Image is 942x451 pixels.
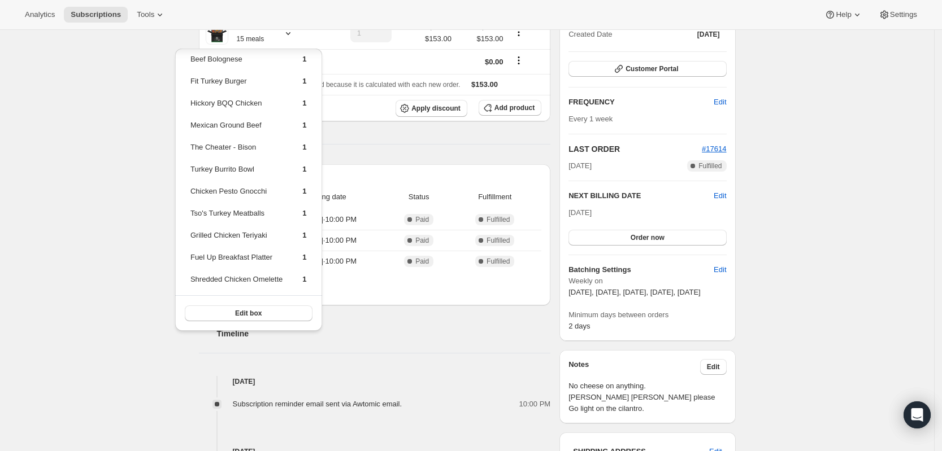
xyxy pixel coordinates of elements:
[700,359,727,375] button: Edit
[208,281,542,296] nav: Pagination
[487,257,510,266] span: Fulfilled
[190,207,283,228] td: Tso's Turkey Meatballs
[568,322,590,330] span: 2 days
[494,103,535,112] span: Add product
[185,305,312,321] button: Edit box
[190,229,283,250] td: Grilled Chicken Teriyaki
[411,104,461,113] span: Apply discount
[485,58,503,66] span: $0.00
[702,143,726,155] button: #17614
[697,30,720,39] span: [DATE]
[568,208,592,217] span: [DATE]
[274,191,383,203] span: Billing date
[71,10,121,19] span: Subscriptions
[18,7,62,23] button: Analytics
[302,253,306,261] span: 1
[568,61,726,77] button: Customer Portal
[568,143,702,155] h2: LAST ORDER
[707,362,720,371] span: Edit
[568,190,714,202] h2: NEXT BILLING DATE
[455,191,535,203] span: Fulfillment
[714,97,726,108] span: Edit
[302,209,306,217] span: 1
[872,7,924,23] button: Settings
[199,376,551,387] h4: [DATE]
[302,99,306,107] span: 1
[568,230,726,246] button: Order now
[836,10,851,19] span: Help
[707,261,733,279] button: Edit
[714,190,726,202] button: Edit
[302,231,306,239] span: 1
[698,161,722,170] span: Fulfilled
[568,359,700,375] h3: Notes
[274,235,383,246] span: [DATE] · 10:00 PM
[302,77,306,85] span: 1
[568,275,726,287] span: Weekly on
[237,35,264,43] small: 15 meals
[190,273,283,294] td: Shredded Chicken Omelette
[190,75,283,96] td: Fit Turkey Burger
[190,53,283,74] td: Beef Bolognese
[190,97,283,118] td: Hickory BQQ Chicken
[714,264,726,275] span: Edit
[217,328,551,339] h2: Timeline
[396,100,467,117] button: Apply discount
[190,119,283,140] td: Mexican Ground Beef
[190,163,283,184] td: Turkey Burrito Bowl
[818,7,869,23] button: Help
[510,26,528,38] button: Product actions
[64,7,128,23] button: Subscriptions
[274,256,383,267] span: [DATE] · 10:00 PM
[568,160,592,172] span: [DATE]
[302,187,306,195] span: 1
[415,257,429,266] span: Paid
[568,380,726,414] span: No cheese on anything. [PERSON_NAME] [PERSON_NAME] please Go light on the cilantro.
[458,33,503,45] span: $153.00
[519,399,551,410] span: 10:00 PM
[190,185,283,206] td: Chicken Pesto Gnocchi
[904,401,931,428] div: Open Intercom Messenger
[425,33,452,45] span: $153.00
[890,10,917,19] span: Settings
[702,145,726,153] a: #17614
[235,309,262,318] span: Edit box
[190,141,283,162] td: The Cheater - Bison
[568,264,714,275] h6: Batching Settings
[568,97,714,108] h2: FREQUENCY
[206,81,461,89] span: Sales tax (if applicable) is not displayed because it is calculated with each new order.
[691,27,727,42] button: [DATE]
[228,22,274,45] div: Build a Box
[487,236,510,245] span: Fulfilled
[389,191,448,203] span: Status
[302,121,306,129] span: 1
[302,275,306,283] span: 1
[302,143,306,151] span: 1
[479,100,541,116] button: Add product
[568,29,612,40] span: Created Date
[415,236,429,245] span: Paid
[487,215,510,224] span: Fulfilled
[130,7,172,23] button: Tools
[471,80,498,89] span: $153.00
[274,214,383,225] span: [DATE] · 10:00 PM
[510,54,528,67] button: Shipping actions
[707,93,733,111] button: Edit
[190,251,283,272] td: Fuel Up Breakfast Platter
[302,55,306,63] span: 1
[25,10,55,19] span: Analytics
[568,309,726,321] span: Minimum days between orders
[208,173,542,185] h2: Payment attempts
[626,64,678,73] span: Customer Portal
[233,400,402,408] span: Subscription reminder email sent via Awtomic email.
[415,215,429,224] span: Paid
[568,288,701,296] span: [DATE], [DATE], [DATE], [DATE], [DATE]
[302,165,306,173] span: 1
[137,10,154,19] span: Tools
[568,115,613,123] span: Every 1 week
[631,233,665,242] span: Order now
